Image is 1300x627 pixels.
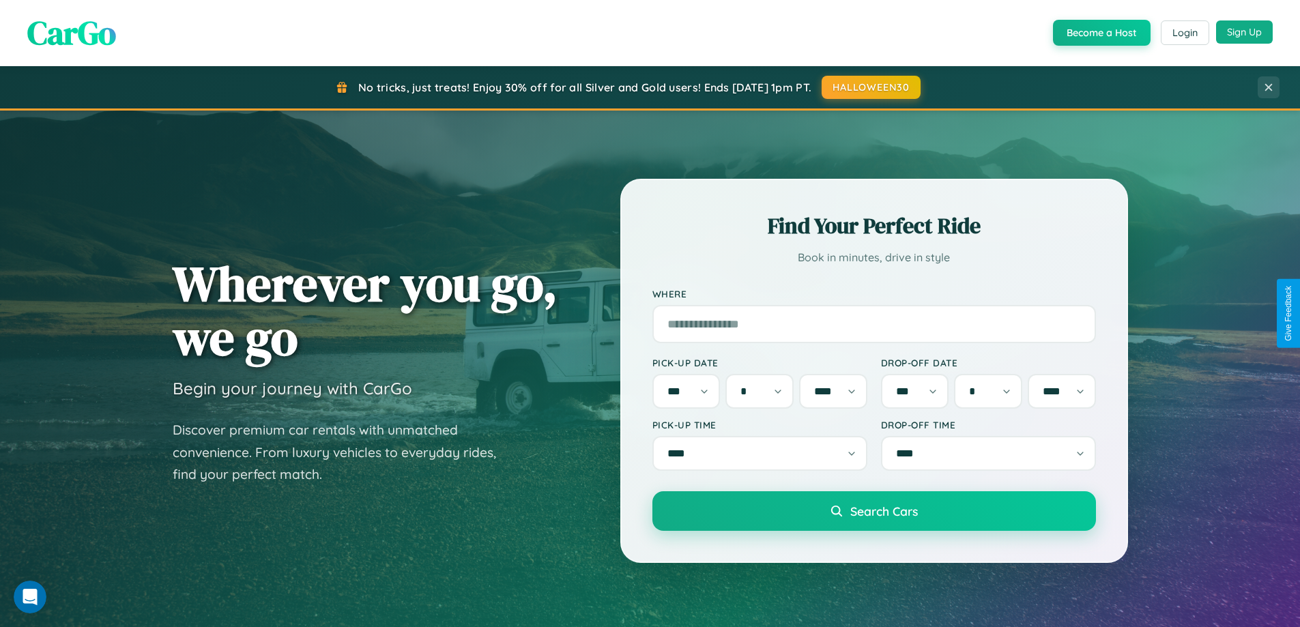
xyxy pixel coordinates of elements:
h3: Begin your journey with CarGo [173,378,412,398]
label: Where [652,288,1096,300]
label: Pick-up Time [652,419,867,431]
span: No tricks, just treats! Enjoy 30% off for all Silver and Gold users! Ends [DATE] 1pm PT. [358,81,811,94]
button: Search Cars [652,491,1096,531]
label: Pick-up Date [652,357,867,368]
span: CarGo [27,10,116,55]
label: Drop-off Date [881,357,1096,368]
button: HALLOWEEN30 [822,76,921,99]
h2: Find Your Perfect Ride [652,211,1096,241]
label: Drop-off Time [881,419,1096,431]
p: Discover premium car rentals with unmatched convenience. From luxury vehicles to everyday rides, ... [173,419,514,486]
button: Sign Up [1216,20,1273,44]
span: Search Cars [850,504,918,519]
button: Login [1161,20,1209,45]
iframe: Intercom live chat [14,581,46,613]
h1: Wherever you go, we go [173,257,558,364]
p: Book in minutes, drive in style [652,248,1096,267]
button: Become a Host [1053,20,1151,46]
div: Give Feedback [1284,286,1293,341]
